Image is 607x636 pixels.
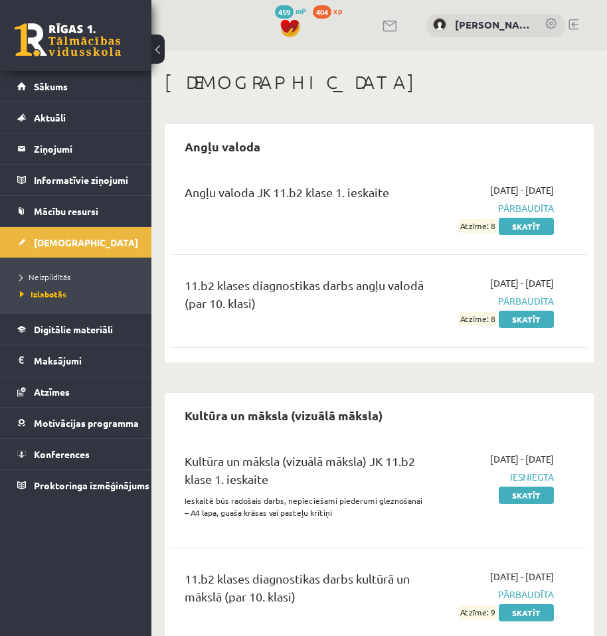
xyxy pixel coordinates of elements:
[185,495,424,518] p: Ieskaitē būs radošais darbs, nepieciešami piederumi gleznošanai – A4 lapa, guaša krāsas vai paste...
[17,408,135,438] a: Motivācijas programma
[17,102,135,133] a: Aktuāli
[444,201,554,215] span: Pārbaudīta
[17,196,135,226] a: Mācību resursi
[458,312,497,326] span: Atzīme: 8
[275,5,306,16] a: 459 mP
[499,311,554,328] a: Skatīt
[458,219,497,233] span: Atzīme: 8
[34,323,113,335] span: Digitālie materiāli
[185,276,424,319] div: 11.b2 klases diagnostikas darbs angļu valodā (par 10. klasi)
[34,417,139,429] span: Motivācijas programma
[17,165,135,195] a: Informatīvie ziņojumi
[171,400,396,431] h2: Kultūra un māksla (vizuālā māksla)
[34,236,138,248] span: [DEMOGRAPHIC_DATA]
[34,133,135,164] legend: Ziņojumi
[17,314,135,345] a: Digitālie materiāli
[34,448,90,460] span: Konferences
[185,183,424,208] div: Angļu valoda JK 11.b2 klase 1. ieskaite
[499,218,554,235] a: Skatīt
[20,271,138,283] a: Neizpildītās
[185,570,424,612] div: 11.b2 klases diagnostikas darbs kultūrā un mākslā (par 10. klasi)
[34,386,70,398] span: Atzīmes
[34,165,135,195] legend: Informatīvie ziņojumi
[17,439,135,469] a: Konferences
[444,294,554,308] span: Pārbaudīta
[17,470,135,501] a: Proktoringa izmēģinājums
[15,23,121,56] a: Rīgas 1. Tālmācības vidusskola
[34,80,68,92] span: Sākums
[17,133,135,164] a: Ziņojumi
[490,276,554,290] span: [DATE] - [DATE]
[490,183,554,197] span: [DATE] - [DATE]
[444,470,554,484] span: Iesniegta
[458,605,497,619] span: Atzīme: 9
[455,17,531,33] a: [PERSON_NAME]
[433,18,446,31] img: Linards Liepiņš
[20,289,66,299] span: Izlabotās
[275,5,294,19] span: 459
[490,452,554,466] span: [DATE] - [DATE]
[17,376,135,407] a: Atzīmes
[17,227,135,258] a: [DEMOGRAPHIC_DATA]
[34,112,66,123] span: Aktuāli
[34,205,98,217] span: Mācību resursi
[17,71,135,102] a: Sākums
[333,5,342,16] span: xp
[313,5,349,16] a: 404 xp
[171,131,274,162] h2: Angļu valoda
[34,479,149,491] span: Proktoringa izmēģinājums
[20,272,70,282] span: Neizpildītās
[185,452,424,495] div: Kultūra un māksla (vizuālā māksla) JK 11.b2 klase 1. ieskaite
[17,345,135,376] a: Maksājumi
[499,604,554,621] a: Skatīt
[313,5,331,19] span: 404
[444,588,554,601] span: Pārbaudīta
[165,71,594,94] h1: [DEMOGRAPHIC_DATA]
[499,487,554,504] a: Skatīt
[34,345,135,376] legend: Maksājumi
[296,5,306,16] span: mP
[20,288,138,300] a: Izlabotās
[490,570,554,584] span: [DATE] - [DATE]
